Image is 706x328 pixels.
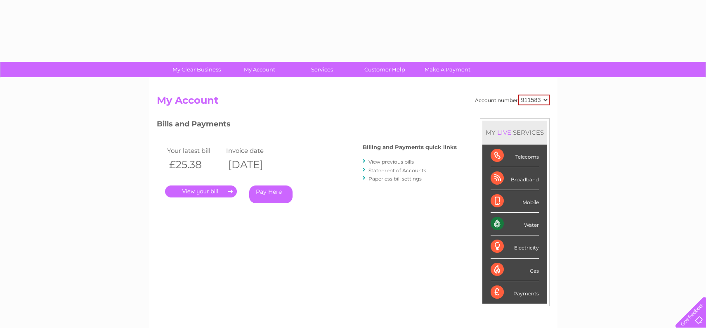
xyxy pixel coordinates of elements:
div: Payments [491,281,539,304]
td: Your latest bill [165,145,224,156]
a: My Account [225,62,293,77]
a: Pay Here [249,185,293,203]
a: . [165,185,237,197]
div: Mobile [491,190,539,213]
a: Customer Help [351,62,419,77]
h3: Bills and Payments [157,118,457,133]
h4: Billing and Payments quick links [363,144,457,150]
a: Statement of Accounts [368,167,426,174]
h2: My Account [157,95,550,110]
div: Broadband [491,167,539,190]
a: Paperless bill settings [368,176,422,182]
a: View previous bills [368,159,414,165]
td: Invoice date [224,145,283,156]
div: LIVE [496,128,513,136]
a: My Clear Business [163,62,231,77]
div: Telecoms [491,145,539,167]
th: [DATE] [224,156,283,173]
div: Account number [475,95,550,105]
th: £25.38 [165,156,224,173]
div: Water [491,213,539,235]
a: Services [288,62,356,77]
div: Gas [491,259,539,281]
div: MY SERVICES [482,121,547,144]
a: Make A Payment [413,62,482,77]
div: Electricity [491,235,539,258]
